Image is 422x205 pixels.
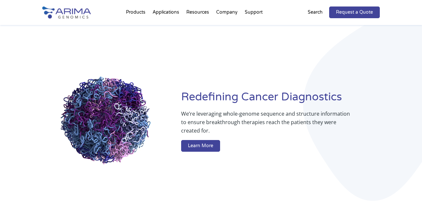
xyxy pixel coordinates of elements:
[181,90,380,109] h1: Redefining Cancer Diagnostics
[308,8,323,17] p: Search
[42,6,91,19] img: Arima-Genomics-logo
[181,109,354,140] p: We’re leveraging whole-genome sequence and structure information to ensure breakthrough therapies...
[181,140,220,152] a: Learn More
[329,6,380,18] a: Request a Quote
